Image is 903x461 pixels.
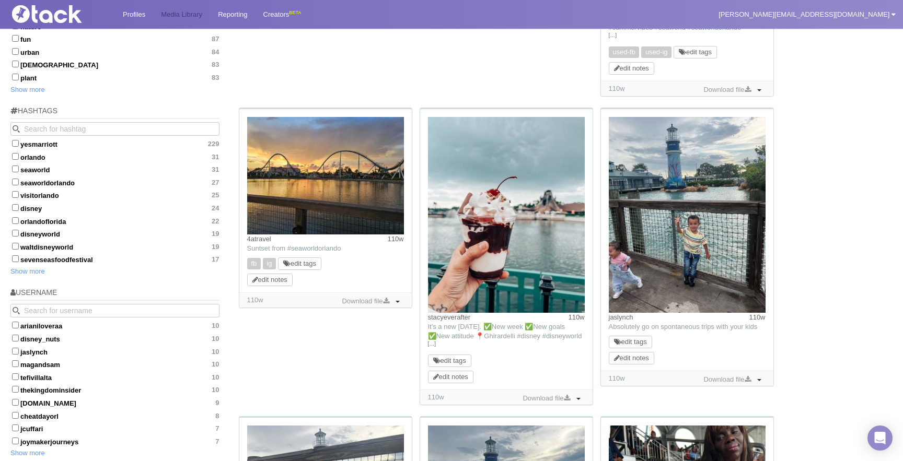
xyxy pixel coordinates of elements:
time: Posted: 7/30/2023, 6:10:51 PM [387,234,403,244]
h5: Username [10,289,219,301]
label: disney_nuts [10,333,219,344]
a: Show more [10,86,45,93]
input: tefivillalta10 [12,373,19,380]
input: waltdisneyworld19 [12,243,19,250]
button: Search [10,304,24,317]
a: Download file [339,295,391,307]
div: Open Intercom Messenger [867,425,893,451]
span: 7 [215,438,219,446]
span: 10 [212,373,219,382]
label: plant [10,72,219,82]
h5: Hashtags [10,107,219,119]
label: yesmarriott [10,138,219,149]
span: used-fb [609,46,640,57]
a: Show more [10,449,45,457]
span: fb [247,258,261,269]
svg: Search [13,125,20,133]
label: [DEMOGRAPHIC_DATA] [10,59,219,69]
time: Added: 7/31/2023, 6:36:51 PM [609,374,625,382]
input: seaworld31 [12,166,19,172]
span: 87 [212,35,219,43]
a: […] [428,339,585,349]
label: tefivillalta [10,372,219,382]
span: 84 [212,48,219,56]
a: Show more [10,267,45,275]
input: plant83 [12,74,19,80]
a: […] [609,31,766,40]
span: ig [263,258,276,269]
input: jcuffari7 [12,424,19,431]
a: edit notes [433,373,468,381]
time: Added: 7/31/2023, 7:37:43 PM [247,296,263,304]
label: jcuffari [10,423,219,433]
input: arianiloveraa10 [12,322,19,328]
input: Search for hashtag [10,122,219,136]
span: 10 [212,335,219,343]
input: [DEMOGRAPHIC_DATA]83 [12,61,19,67]
label: cheatdayorl [10,410,219,421]
img: Tack [8,5,112,23]
a: edit notes [614,64,649,72]
span: 27 [212,179,219,187]
button: Search [10,122,24,136]
label: disney [10,203,219,213]
a: edit notes [252,276,287,283]
label: waltdisneyworld [10,241,219,252]
span: Absolutely go on spontaneous trips with your kids [609,323,758,330]
input: visitorlando25 [12,191,19,198]
label: arianiloveraa [10,320,219,330]
input: disney24 [12,204,19,211]
span: 19 [212,230,219,238]
span: 31 [212,166,219,174]
a: edit tags [614,338,647,346]
label: seaworld [10,164,219,174]
time: Posted: 7/30/2023, 4:48:19 PM [749,313,765,322]
a: edit notes [614,354,649,362]
span: 7 [215,424,219,433]
time: Added: 7/31/2023, 11:18:55 PM [609,85,625,92]
label: joymakerjourneys [10,436,219,446]
a: edit tags [679,48,712,56]
label: urban [10,46,219,57]
span: 25 [212,191,219,199]
label: thekingdominsider [10,384,219,395]
span: 8 [215,412,219,420]
input: magandsam10 [12,360,19,367]
span: 19 [212,243,219,251]
img: Image may contain: amusement park, fun, theme park, bridge, boardwalk, roller coaster [247,117,404,234]
label: orlandoflorida [10,216,219,226]
img: Image may contain: cream, dessert, food, sundae, frozen yogurt, cup, disposable cup, ice cream, s... [428,117,585,313]
a: Download file [701,374,753,385]
span: It's a new [DATE]. ✅New week ✅New goals ✅New attitude 📍Ghirardelli #disney #disneyworld #wdw #dis... [428,323,582,387]
a: Download file [520,393,572,404]
span: used-ig [641,46,672,57]
span: 24 [212,204,219,212]
label: seaworldorlando [10,177,219,187]
div: BETA [289,7,301,18]
input: fun87 [12,35,19,42]
time: Added: 7/31/2023, 7:06:15 PM [428,393,444,401]
a: Download file [701,84,753,96]
input: orlando31 [12,153,19,160]
span: 10 [212,348,219,356]
span: 10 [212,360,219,369]
input: cheatdayorl8 [12,412,19,419]
label: visitorlando [10,190,219,200]
input: urban84 [12,48,19,55]
label: jaslynch [10,346,219,357]
img: Image may contain: clothing, pants, jeans, face, head, person, photography, portrait, water, wate... [609,117,766,313]
input: disney_nuts10 [12,335,19,341]
span: 83 [212,74,219,82]
span: 31 [212,153,219,161]
label: magandsam [10,359,219,369]
span: 83 [212,61,219,69]
input: joymakerjourneys7 [12,438,19,444]
input: yesmarriott229 [12,140,19,147]
a: jaslynch [609,313,633,321]
time: Posted: 7/31/2023, 9:03:12 AM [568,313,584,322]
a: edit tags [283,259,316,267]
input: seaworldorlando27 [12,179,19,185]
label: fun [10,33,219,44]
a: stacyeverafter [428,313,471,321]
a: edit tags [433,357,466,364]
